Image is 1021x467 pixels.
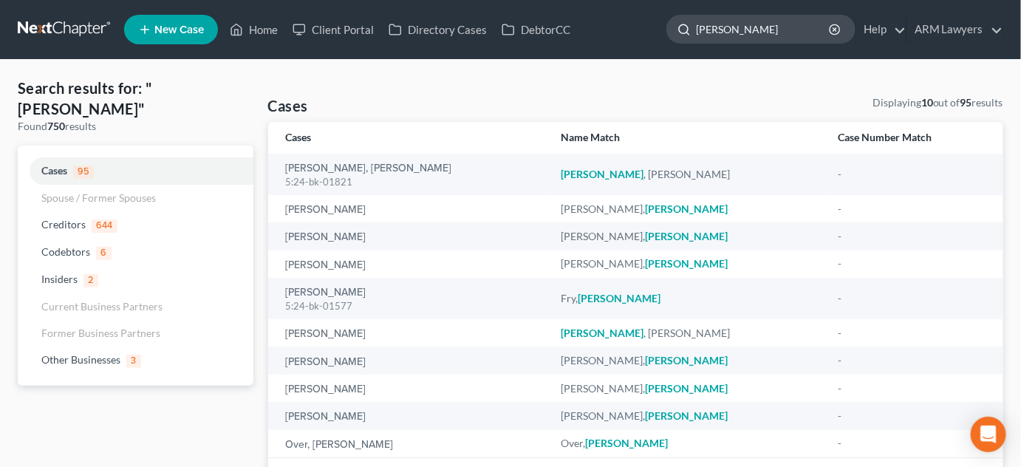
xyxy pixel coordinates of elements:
div: - [838,167,986,182]
div: - [838,229,986,244]
em: [PERSON_NAME] [578,292,660,304]
h4: Search results for: "[PERSON_NAME]" [18,78,253,119]
span: Spouse / Former Spouses [41,191,156,204]
span: 3 [126,355,141,368]
div: Open Intercom Messenger [971,417,1006,452]
span: 644 [92,219,117,233]
a: ARM Lawyers [907,16,1003,43]
a: Other Businesses3 [18,347,253,374]
div: [PERSON_NAME], [561,256,814,271]
input: Search by name... [696,16,831,43]
div: Displaying out of results [873,95,1003,110]
a: Former Business Partners [18,320,253,347]
th: Case Number Match [826,122,1003,154]
div: [PERSON_NAME], [561,381,814,396]
span: Former Business Partners [41,327,160,339]
a: [PERSON_NAME] [286,384,366,395]
a: [PERSON_NAME] [286,205,366,215]
div: 5:24-bk-01821 [286,175,538,189]
span: New Case [154,24,204,35]
div: Found results [18,119,253,134]
span: 6 [96,247,112,260]
span: Insiders [41,273,78,285]
div: - [838,436,986,451]
span: Cases [41,164,67,177]
a: Client Portal [285,16,381,43]
a: DebtorCC [494,16,578,43]
a: Current Business Partners [18,293,253,320]
span: Current Business Partners [41,300,163,313]
em: [PERSON_NAME] [645,409,728,422]
span: 95 [73,166,94,179]
span: Other Businesses [41,353,120,366]
strong: 10 [921,96,933,109]
div: - [838,381,986,396]
div: - [838,326,986,341]
span: Creditors [41,218,86,231]
div: [PERSON_NAME], [561,353,814,368]
em: [PERSON_NAME] [561,327,643,339]
div: Over, [561,436,814,451]
div: Fry, [561,291,814,306]
div: - [838,409,986,423]
a: Over, [PERSON_NAME] [286,440,394,450]
span: Codebtors [41,245,90,258]
a: [PERSON_NAME], [PERSON_NAME] [286,163,452,174]
a: [PERSON_NAME] [286,412,366,422]
span: 2 [83,274,98,287]
div: , [PERSON_NAME] [561,167,814,182]
a: [PERSON_NAME] [286,260,366,270]
a: Directory Cases [381,16,494,43]
th: Cases [268,122,550,154]
a: Cases95 [18,157,253,185]
em: [PERSON_NAME] [645,202,728,215]
a: Home [222,16,285,43]
div: - [838,353,986,368]
div: , [PERSON_NAME] [561,326,814,341]
a: [PERSON_NAME] [286,357,366,367]
a: [PERSON_NAME] [286,329,366,339]
div: 5:24-bk-01577 [286,299,538,313]
strong: 750 [47,120,65,132]
a: Spouse / Former Spouses [18,185,253,211]
em: [PERSON_NAME] [645,354,728,367]
div: [PERSON_NAME], [561,229,814,244]
a: Creditors644 [18,211,253,239]
em: [PERSON_NAME] [585,437,668,449]
a: [PERSON_NAME] [286,287,366,298]
h4: Cases [268,95,308,116]
a: Codebtors6 [18,239,253,266]
div: [PERSON_NAME], [561,409,814,423]
div: - [838,291,986,306]
div: [PERSON_NAME], [561,202,814,217]
em: [PERSON_NAME] [561,168,643,180]
div: - [838,256,986,271]
a: Help [856,16,906,43]
a: Insiders2 [18,266,253,293]
em: [PERSON_NAME] [645,382,728,395]
em: [PERSON_NAME] [645,230,728,242]
a: [PERSON_NAME] [286,232,366,242]
th: Name Match [549,122,826,154]
div: - [838,202,986,217]
strong: 95 [960,96,972,109]
em: [PERSON_NAME] [645,257,728,270]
